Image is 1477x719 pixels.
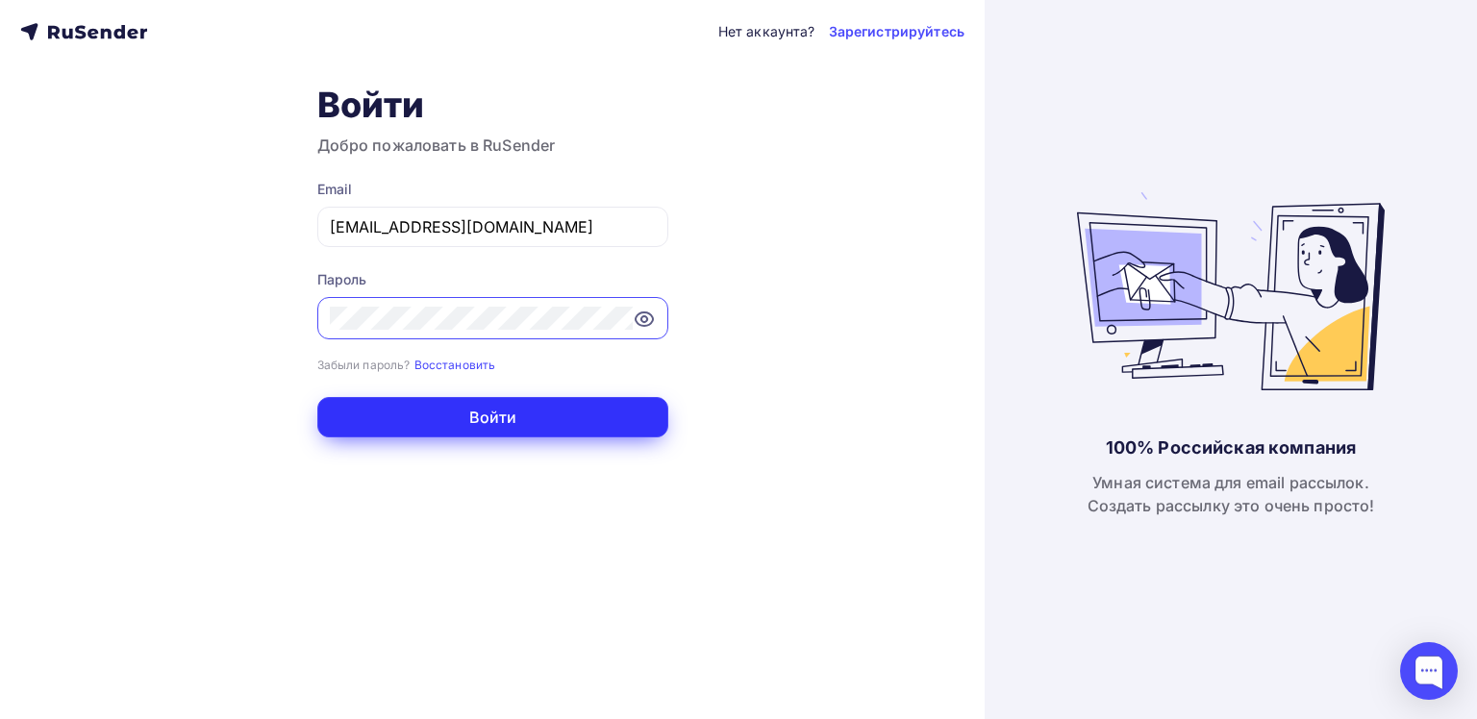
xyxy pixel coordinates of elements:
input: Укажите свой email [330,215,656,238]
a: Зарегистрируйтесь [829,22,964,41]
div: Пароль [317,270,668,289]
small: Восстановить [414,358,496,372]
small: Забыли пароль? [317,358,411,372]
div: Нет аккаунта? [718,22,815,41]
div: Email [317,180,668,199]
div: Умная система для email рассылок. Создать рассылку это очень просто! [1088,471,1375,517]
h1: Войти [317,84,668,126]
div: 100% Российская компания [1106,436,1356,459]
a: Восстановить [414,356,496,372]
button: Войти [317,397,668,437]
h3: Добро пожаловать в RuSender [317,134,668,157]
